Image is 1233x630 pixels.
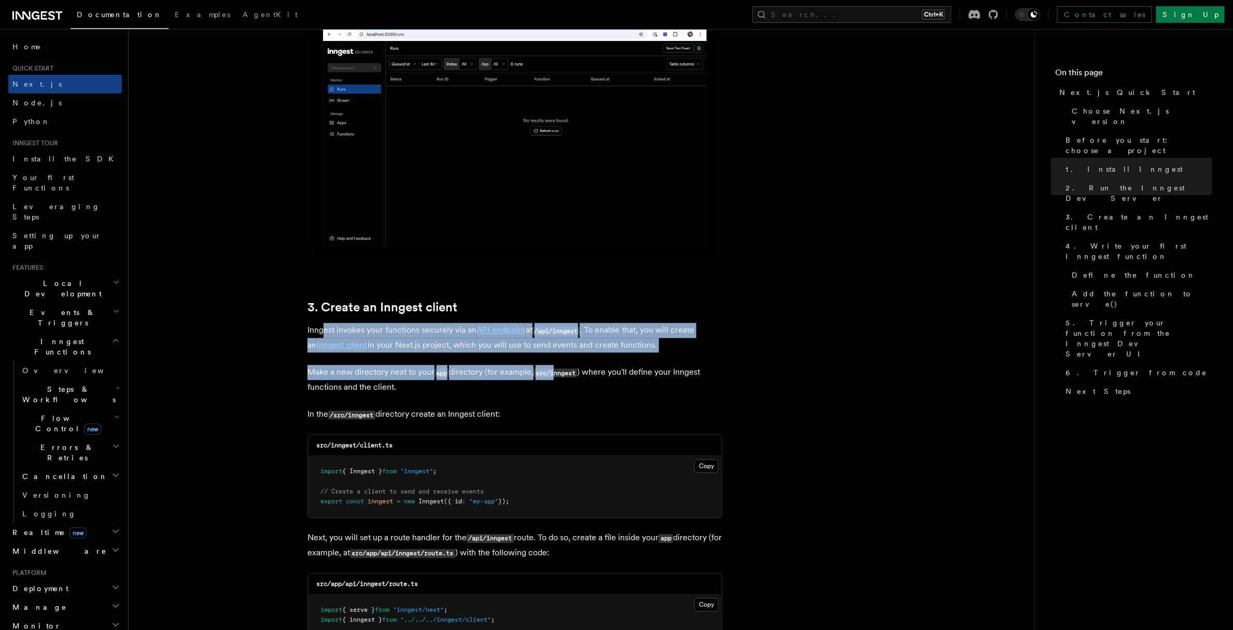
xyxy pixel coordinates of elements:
[1068,284,1212,313] a: Add the function to serve()
[1059,87,1195,98] span: Next.js Quick Start
[1066,318,1212,359] span: 5. Trigger your function from the Inngest Dev Server UI
[18,413,114,434] span: Flow Control
[84,423,101,435] span: new
[12,99,62,107] span: Node.js
[382,468,397,475] span: from
[1066,135,1212,156] span: Before you start: choose a project
[12,231,102,250] span: Setting up your app
[8,197,122,226] a: Leveraging Steps
[69,527,87,539] span: new
[8,149,122,168] a: Install the SDK
[752,6,951,23] button: Search...Ctrl+K
[1061,160,1212,179] a: 1. Install Inngest
[12,202,100,221] span: Leveraging Steps
[236,3,304,28] a: AgentKit
[658,535,673,543] code: app
[400,468,433,475] span: "inngest"
[1066,183,1212,203] span: 2. Run the Inngest Dev Server
[1061,131,1212,160] a: Before you start: choose a project
[477,325,526,335] a: API endpoint
[1061,179,1212,208] a: 2. Run the Inngest Dev Server
[498,498,509,505] span: });
[12,42,41,52] span: Home
[320,488,484,496] span: // Create a client to send and receive events
[1072,289,1212,309] span: Add the function to serve()
[1057,6,1152,23] a: Contact sales
[8,583,68,594] span: Deployment
[8,303,122,332] button: Events & Triggers
[1156,6,1225,23] a: Sign Up
[18,504,122,523] a: Logging
[1061,363,1212,382] a: 6. Trigger from code
[18,438,122,467] button: Errors & Retries
[8,278,113,299] span: Local Development
[1061,237,1212,266] a: 4. Write your first Inngest function
[8,264,43,272] span: Features
[307,300,457,315] a: 3. Create an Inngest client
[418,498,444,505] span: Inngest
[316,442,393,449] code: src/inngest/client.ts
[320,607,342,614] span: import
[320,498,342,505] span: export
[320,468,342,475] span: import
[18,409,122,438] button: Flow Controlnew
[404,498,415,505] span: new
[316,340,368,350] a: Inngest client
[18,471,108,482] span: Cancellation
[444,607,447,614] span: ;
[368,498,393,505] span: inngest
[22,510,76,518] span: Logging
[375,607,389,614] span: from
[12,80,62,88] span: Next.js
[1066,241,1212,262] span: 4. Write your first Inngest function
[18,380,122,409] button: Steps & Workflows
[169,3,236,28] a: Examples
[467,535,514,543] code: /api/inngest
[8,75,122,93] a: Next.js
[1072,270,1196,280] span: Define the function
[694,460,719,473] button: Copy
[350,550,455,558] code: src/app/api/inngest/route.ts
[8,569,47,577] span: Platform
[328,411,375,420] code: /src/inngest
[307,365,722,395] p: Make a new directory next to your directory (for example, ) where you'll define your Inngest func...
[22,366,129,375] span: Overview
[175,10,230,19] span: Examples
[12,117,50,126] span: Python
[77,10,162,19] span: Documentation
[1061,382,1212,401] a: Next Steps
[1066,367,1207,378] span: 6. Trigger from code
[342,617,382,624] span: { inngest }
[462,498,466,505] span: :
[1061,208,1212,237] a: 3. Create an Inngest client
[12,173,74,192] span: Your first Functions
[1066,386,1130,396] span: Next Steps
[8,332,122,361] button: Inngest Functions
[8,226,122,255] a: Setting up your app
[18,442,113,463] span: Errors & Retries
[342,607,375,614] span: { serve }
[444,498,462,505] span: ({ id
[18,384,116,405] span: Steps & Workflows
[1068,102,1212,131] a: Choose Next.js version
[382,617,397,624] span: from
[8,307,113,328] span: Events & Triggers
[8,93,122,112] a: Node.js
[8,139,58,147] span: Inngest tour
[1072,106,1212,127] span: Choose Next.js version
[469,498,498,505] span: "my-app"
[8,274,122,303] button: Local Development
[8,112,122,131] a: Python
[1055,83,1212,102] a: Next.js Quick Start
[8,168,122,197] a: Your first Functions
[243,10,298,19] span: AgentKit
[8,602,67,612] span: Manage
[393,607,444,614] span: "inngest/next"
[18,467,122,486] button: Cancellation
[8,361,122,523] div: Inngest Functions
[307,407,722,422] p: In the directory create an Inngest client:
[320,617,342,624] span: import
[922,9,945,20] kbd: Ctrl+K
[1066,212,1212,232] span: 3. Create an Inngest client
[534,369,577,378] code: src/inngest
